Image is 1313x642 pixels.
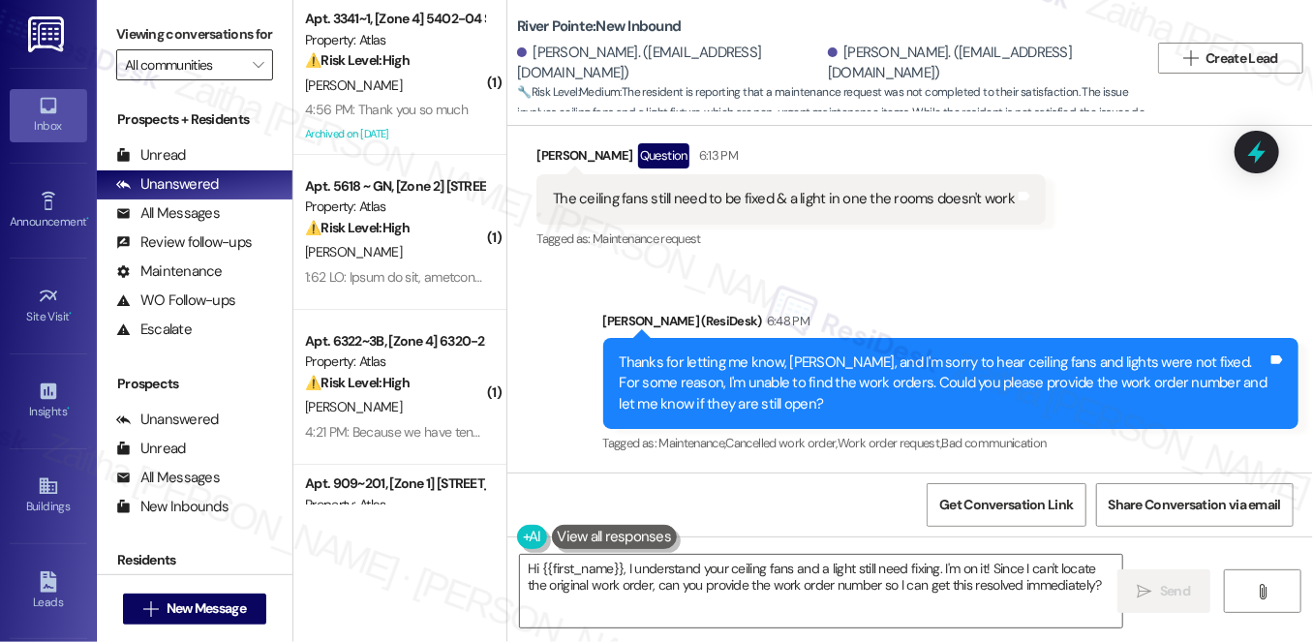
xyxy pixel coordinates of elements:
div: Archived on [DATE] [303,122,486,146]
div: 4:56 PM: Thank you so much [305,101,468,118]
div: Review follow-ups [116,232,252,253]
strong: 🔧 Risk Level: Medium [517,84,620,100]
div: Property: Atlas [305,495,484,515]
span: Send [1160,581,1190,601]
textarea: Hi {{first_name}}, I understand your ceiling fans and a light still need fixing. I'm on it! Since... [520,555,1122,627]
span: • [86,212,89,226]
div: WO Follow-ups [116,290,235,311]
div: Property: Atlas [305,197,484,217]
strong: ⚠️ Risk Level: High [305,219,410,236]
span: Bad communication [942,435,1047,451]
button: Create Lead [1158,43,1303,74]
div: [PERSON_NAME] (ResiDesk) [603,311,1298,338]
div: Tagged as: [536,225,1046,253]
span: New Message [167,598,246,619]
div: 6:48 PM [762,311,809,331]
label: Viewing conversations for [116,19,273,49]
div: All Messages [116,203,220,224]
input: All communities [125,49,242,80]
div: Unread [116,145,186,166]
button: Share Conversation via email [1096,483,1294,527]
button: New Message [123,594,266,625]
div: Apt. 909~201, [Zone 1] [STREET_ADDRESS][PERSON_NAME] [305,474,484,494]
a: Leads [10,566,87,618]
span: Maintenance , [658,435,725,451]
button: Send [1117,569,1211,613]
div: Apt. 3341~1, [Zone 4] 5402-04 S [DEMOGRAPHIC_DATA] [305,9,484,29]
i:  [1255,584,1269,599]
span: [PERSON_NAME] [305,243,402,260]
i:  [1138,584,1152,599]
span: Create Lead [1206,48,1278,69]
span: : The resident is reporting that a maintenance request was not completed to their satisfaction. T... [517,82,1148,144]
i:  [253,57,263,73]
div: Property: Atlas [305,352,484,372]
div: Unread [116,439,186,459]
div: [PERSON_NAME]. ([EMAIL_ADDRESS][DOMAIN_NAME]) [517,43,823,84]
span: • [67,402,70,415]
span: [PERSON_NAME] [305,398,402,415]
div: Unanswered [116,410,219,430]
i:  [1183,50,1198,66]
div: New Inbounds [116,497,229,517]
a: Inbox [10,89,87,141]
div: Apt. 6322~3B, [Zone 4] 6320-28 S [PERSON_NAME] [305,331,484,352]
div: 6:13 PM [694,145,738,166]
span: Cancelled work order , [726,435,838,451]
div: Residents [97,550,292,570]
div: Thanks for letting me know, [PERSON_NAME], and I'm sorry to hear ceiling fans and lights were not... [620,352,1267,414]
button: Get Conversation Link [927,483,1085,527]
span: • [70,307,73,321]
div: Unanswered [116,174,219,195]
strong: ⚠️ Risk Level: High [305,374,410,391]
img: ResiDesk Logo [28,16,68,52]
div: Maintenance [116,261,223,282]
span: Share Conversation via email [1109,495,1281,515]
div: Prospects + Residents [97,109,292,130]
div: The ceiling fans still need to be fixed & a light in one the rooms doesn't work [553,189,1015,209]
a: Site Visit • [10,280,87,332]
strong: ⚠️ Risk Level: High [305,51,410,69]
span: Work order request , [838,435,942,451]
span: Get Conversation Link [939,495,1073,515]
div: Tagged as: [603,429,1298,457]
b: River Pointe: New Inbound [517,16,681,37]
div: Apt. 5618 ~ GN, [Zone 2] [STREET_ADDRESS] [305,176,484,197]
div: Question [638,143,689,168]
div: Property: Atlas [305,30,484,50]
div: Escalate [116,320,192,340]
i:  [143,601,158,617]
div: Prospects [97,374,292,394]
a: Insights • [10,375,87,427]
a: Buildings [10,470,87,522]
div: [PERSON_NAME]. ([EMAIL_ADDRESS][DOMAIN_NAME]) [828,43,1134,84]
div: [PERSON_NAME] [536,143,1046,174]
div: All Messages [116,468,220,488]
span: Maintenance request [593,230,701,247]
span: [PERSON_NAME] [305,76,402,94]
